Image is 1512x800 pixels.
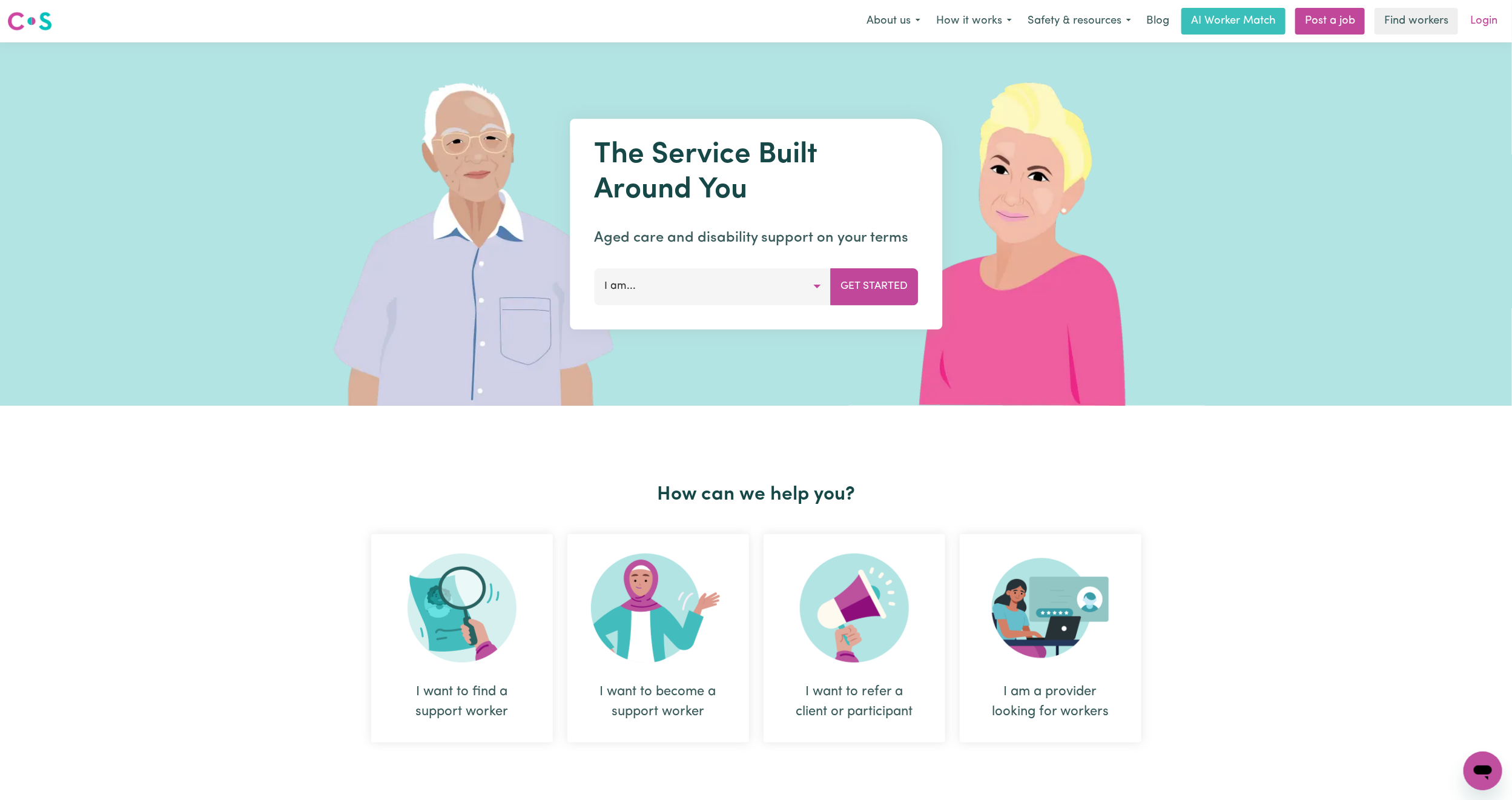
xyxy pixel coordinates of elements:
[928,8,1020,34] button: How it works
[371,534,553,742] div: I want to find a support worker
[400,682,524,722] div: I want to find a support worker
[596,682,720,722] div: I want to become a support worker
[594,227,918,249] p: Aged care and disability support on your terms
[594,138,918,208] h1: The Service Built Around You
[1181,8,1286,35] a: AI Worker Match
[1464,752,1502,790] iframe: Button to launch messaging window, conversation in progress
[793,682,916,722] div: I want to refer a client or participant
[800,554,909,663] img: Refer
[1463,8,1505,35] a: Login
[992,554,1109,663] img: Provider
[7,7,52,35] a: Careseekers logo
[567,534,749,742] div: I want to become a support worker
[1375,8,1458,35] a: Find workers
[859,8,928,34] button: About us
[591,554,725,663] img: Become Worker
[1139,8,1177,35] a: Blog
[594,268,831,305] button: I am...
[408,554,517,663] img: Search
[830,268,918,305] button: Get Started
[989,682,1112,722] div: I am a provider looking for workers
[1295,8,1365,35] a: Post a job
[7,10,52,32] img: Careseekers logo
[1020,8,1139,34] button: Safety & resources
[960,534,1141,742] div: I am a provider looking for workers
[364,483,1149,506] h2: How can we help you?
[764,534,945,742] div: I want to refer a client or participant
